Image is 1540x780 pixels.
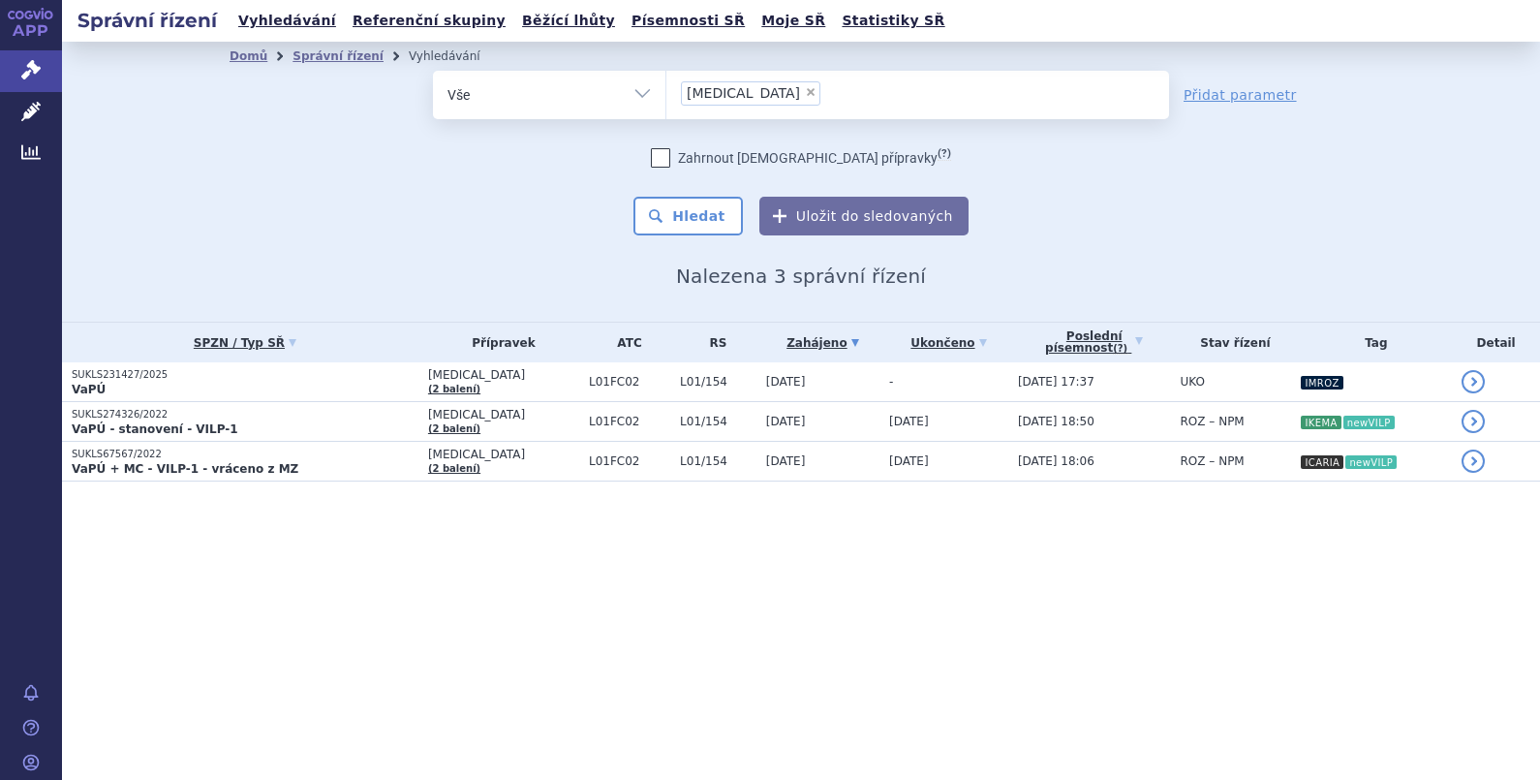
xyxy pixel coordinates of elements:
i: newVILP [1343,416,1395,429]
span: [MEDICAL_DATA] [687,86,800,100]
a: Přidat parametr [1184,85,1297,105]
a: Správní řízení [293,49,384,63]
span: [DATE] 17:37 [1018,375,1094,389]
a: Běžící lhůty [516,8,621,34]
span: - [889,375,893,389]
a: SPZN / Typ SŘ [72,329,418,357]
a: detail [1462,370,1485,393]
span: L01FC02 [589,375,670,389]
li: Vyhledávání [409,42,506,71]
button: Uložit do sledovaných [759,197,969,235]
span: L01FC02 [589,415,670,428]
span: [DATE] 18:06 [1018,454,1094,468]
span: L01/154 [680,375,756,389]
th: ATC [579,323,670,362]
abbr: (?) [1113,343,1127,355]
a: detail [1462,450,1485,473]
p: SUKLS274326/2022 [72,408,418,421]
span: ROZ – NPM [1181,454,1245,468]
span: [MEDICAL_DATA] [428,368,579,382]
input: [MEDICAL_DATA] [826,80,837,105]
a: (2 balení) [428,423,480,434]
abbr: (?) [938,147,951,161]
span: Nalezena 3 správní řízení [676,265,926,288]
span: L01/154 [680,454,756,468]
span: ROZ – NPM [1181,415,1245,428]
p: SUKLS231427/2025 [72,368,418,382]
span: [DATE] [889,454,929,468]
span: [MEDICAL_DATA] [428,448,579,461]
label: Zahrnout [DEMOGRAPHIC_DATA] přípravky [651,148,951,168]
strong: VaPÚ - stanovení - VILP-1 [72,422,238,436]
th: Stav řízení [1171,323,1291,362]
span: UKO [1181,375,1205,389]
a: detail [1462,410,1485,433]
a: (2 balení) [428,384,480,394]
span: × [805,86,816,98]
span: L01FC02 [589,454,670,468]
th: RS [670,323,756,362]
th: Tag [1290,323,1452,362]
span: [DATE] [766,454,806,468]
a: Poslednípísemnost(?) [1018,323,1171,362]
a: Moje SŘ [755,8,831,34]
a: Vyhledávání [232,8,342,34]
button: Hledat [633,197,743,235]
span: [DATE] [766,375,806,389]
p: SUKLS67567/2022 [72,448,418,461]
a: Písemnosti SŘ [626,8,751,34]
span: [DATE] [766,415,806,428]
i: ICARIA [1301,455,1343,469]
a: Domů [230,49,267,63]
a: Ukončeno [889,329,1008,357]
span: [MEDICAL_DATA] [428,408,579,421]
a: Zahájeno [766,329,879,357]
i: newVILP [1345,455,1397,469]
h2: Správní řízení [62,7,232,34]
a: (2 balení) [428,463,480,474]
a: Referenční skupiny [347,8,511,34]
span: [DATE] [889,415,929,428]
strong: VaPÚ + MC - VILP-1 - vráceno z MZ [72,462,298,476]
i: IMROZ [1301,376,1342,390]
th: Detail [1452,323,1540,362]
span: L01/154 [680,415,756,428]
th: Přípravek [418,323,579,362]
a: Statistiky SŘ [836,8,950,34]
strong: VaPÚ [72,383,106,396]
i: IKEMA [1301,416,1340,429]
span: [DATE] 18:50 [1018,415,1094,428]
